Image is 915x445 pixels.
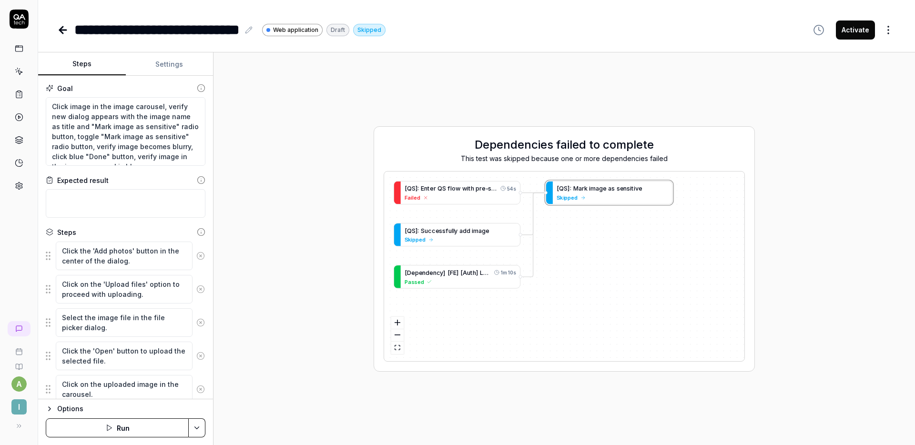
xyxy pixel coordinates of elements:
[4,340,34,355] a: Book a call with us
[463,227,467,234] span: d
[394,181,520,204] a: [QS]:EnterQSflowwithpre-sele54sFailed
[452,185,456,192] span: o
[422,269,426,276] span: n
[193,380,209,399] button: Remove step
[384,136,745,153] h2: Dependencies failed to complete
[4,355,34,371] a: Documentation
[4,392,34,416] button: I
[454,227,457,234] span: y
[434,185,436,192] span: r
[405,277,424,285] span: Passed
[437,269,440,276] span: c
[487,269,491,276] span: g
[38,53,126,76] button: Steps
[57,175,109,185] div: Expected result
[46,418,189,437] button: Run
[384,153,745,163] div: This test was skipped because one or more dependencies failed
[436,227,439,234] span: e
[126,53,213,76] button: Settings
[447,185,450,192] span: f
[427,185,430,192] span: t
[46,403,205,415] button: Options
[394,265,520,288] a: [Dependency][FE][Auth]Logi1m 10sPassed
[437,185,442,192] span: Q
[326,24,349,36] div: Draft
[193,346,209,365] button: Remove step
[448,227,452,234] span: u
[412,227,416,234] span: S
[467,185,468,192] span: i
[459,227,463,234] span: a
[8,321,30,336] a: New conversation
[462,185,468,192] span: w
[391,342,404,354] button: fit view
[432,227,436,234] span: c
[457,269,459,276] span: ]
[482,185,486,192] span: e
[391,329,404,342] button: zoom out
[501,269,516,276] time: 1m 10s
[405,235,426,243] span: Skipped
[57,403,205,415] div: Options
[468,185,471,192] span: t
[472,227,473,234] span: i
[405,185,407,192] span: [
[193,280,209,299] button: Remove step
[46,274,205,304] div: Suggestions
[424,185,427,192] span: n
[407,185,412,192] span: Q
[430,185,434,192] span: e
[447,269,450,276] span: [
[193,246,209,265] button: Remove step
[412,185,416,192] span: S
[467,269,470,276] span: u
[450,269,453,276] span: F
[807,20,830,40] button: View version history
[426,269,429,276] span: d
[473,269,476,276] span: h
[391,317,404,329] button: zoom in
[405,227,407,234] span: [
[463,269,467,276] span: A
[411,269,415,276] span: e
[57,83,73,93] div: Goal
[486,185,488,192] span: -
[11,376,27,392] button: a
[467,227,470,234] span: d
[476,269,478,276] span: ]
[443,269,446,276] span: ]
[46,374,205,404] div: Suggestions
[460,269,463,276] span: [
[405,193,420,202] span: Failed
[456,185,461,192] span: w
[470,269,473,276] span: t
[419,269,423,276] span: e
[46,241,205,271] div: Suggestions
[488,185,497,192] span: s
[353,24,386,36] div: Skipped
[453,227,455,234] span: l
[486,227,489,234] span: e
[193,313,209,332] button: Remove step
[482,227,486,234] span: g
[416,185,418,192] span: ]
[46,308,205,337] div: Suggestions
[421,227,425,234] span: S
[394,223,520,246] a: [QS]:SuccessfullyaddimageSkipped
[405,269,407,276] span: [
[480,269,488,276] span: L
[433,269,437,276] span: n
[407,227,412,234] span: Q
[262,23,323,36] a: Web application
[442,185,446,192] span: S
[407,269,411,276] span: D
[478,227,482,234] span: a
[479,185,482,192] span: r
[425,227,428,234] span: u
[391,317,404,354] div: React Flow controls
[439,227,442,234] span: s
